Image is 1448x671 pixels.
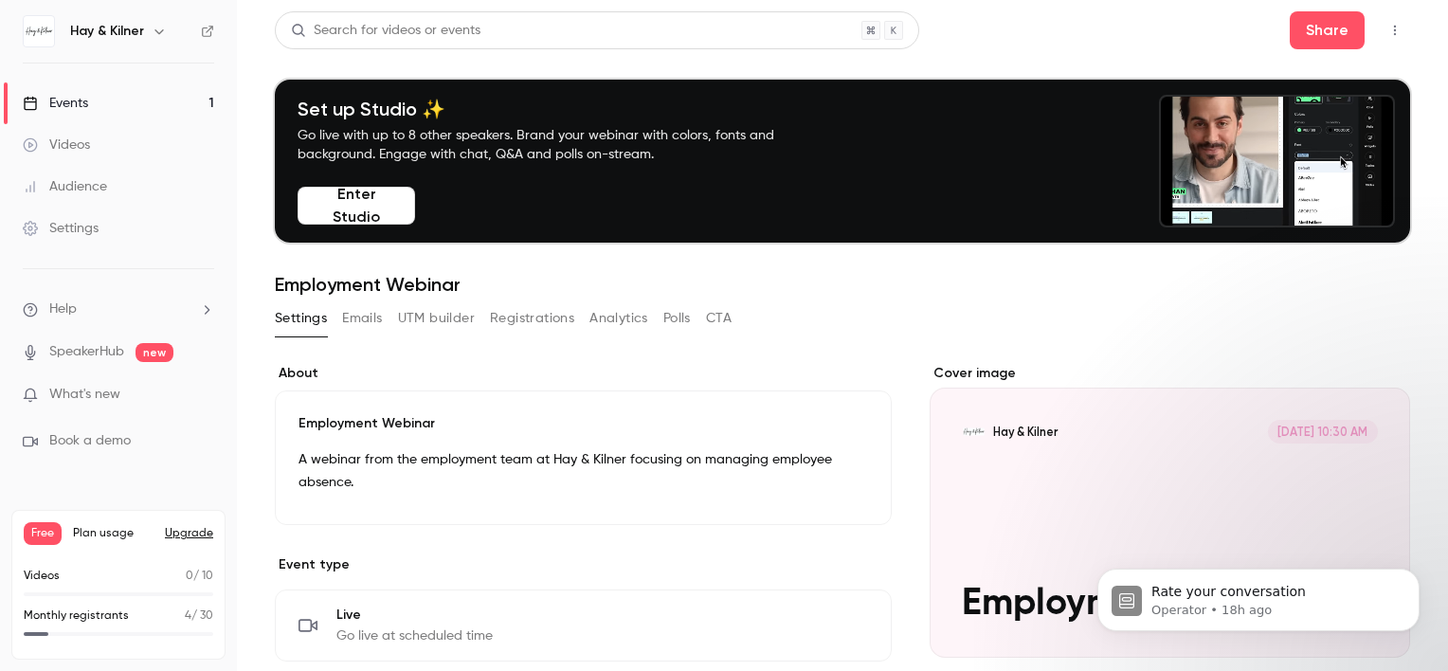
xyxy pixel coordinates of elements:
[706,303,732,334] button: CTA
[23,177,107,196] div: Audience
[930,364,1410,658] section: Cover image
[1290,11,1365,49] button: Share
[275,303,327,334] button: Settings
[336,626,493,645] span: Go live at scheduled time
[23,219,99,238] div: Settings
[298,126,819,164] p: Go live with up to 8 other speakers. Brand your webinar with colors, fonts and background. Engage...
[930,364,1410,383] label: Cover image
[298,98,819,120] h4: Set up Studio ✨
[663,303,691,334] button: Polls
[24,522,62,545] span: Free
[275,273,1410,296] h1: Employment Webinar
[336,606,493,625] span: Live
[165,526,213,541] button: Upgrade
[291,21,480,41] div: Search for videos or events
[1069,529,1448,662] iframe: Intercom notifications message
[299,414,868,433] p: Employment Webinar
[136,343,173,362] span: new
[23,299,214,319] li: help-dropdown-opener
[24,568,60,585] p: Videos
[49,299,77,319] span: Help
[23,136,90,154] div: Videos
[342,303,382,334] button: Emails
[24,16,54,46] img: Hay & Kilner
[70,22,144,41] h6: Hay & Kilner
[24,608,129,625] p: Monthly registrants
[186,571,193,582] span: 0
[275,555,892,574] p: Event type
[49,431,131,451] span: Book a demo
[185,610,191,622] span: 4
[275,364,892,383] label: About
[398,303,475,334] button: UTM builder
[490,303,574,334] button: Registrations
[73,526,154,541] span: Plan usage
[185,608,213,625] p: / 30
[23,94,88,113] div: Events
[186,568,213,585] p: / 10
[589,303,648,334] button: Analytics
[299,448,868,494] p: A webinar from the employment team at Hay & Kilner focusing on managing employee absence.
[298,187,415,225] button: Enter Studio
[49,385,120,405] span: What's new
[49,342,124,362] a: SpeakerHub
